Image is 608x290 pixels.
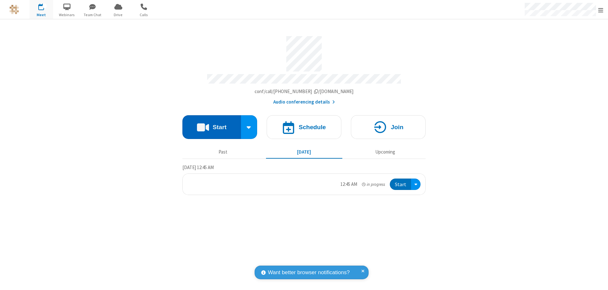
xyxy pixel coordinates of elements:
[182,31,426,106] section: Account details
[29,12,53,18] span: Meet
[255,88,354,95] button: Copy my meeting room linkCopy my meeting room link
[182,115,241,139] button: Start
[182,164,426,195] section: Today's Meetings
[9,5,19,14] img: QA Selenium DO NOT DELETE OR CHANGE
[267,115,341,139] button: Schedule
[391,124,403,130] h4: Join
[340,181,357,188] div: 12:45 AM
[299,124,326,130] h4: Schedule
[43,3,47,8] div: 1
[55,12,79,18] span: Webinars
[132,12,156,18] span: Calls
[185,146,261,158] button: Past
[255,88,354,94] span: Copy my meeting room link
[268,268,350,277] span: Want better browser notifications?
[351,115,426,139] button: Join
[266,146,342,158] button: [DATE]
[182,164,214,170] span: [DATE] 12:45 AM
[106,12,130,18] span: Drive
[241,115,257,139] div: Start conference options
[81,12,104,18] span: Team Chat
[411,179,421,190] div: Open menu
[212,124,226,130] h4: Start
[347,146,423,158] button: Upcoming
[362,181,385,187] em: in progress
[390,179,411,190] button: Start
[273,98,335,106] button: Audio conferencing details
